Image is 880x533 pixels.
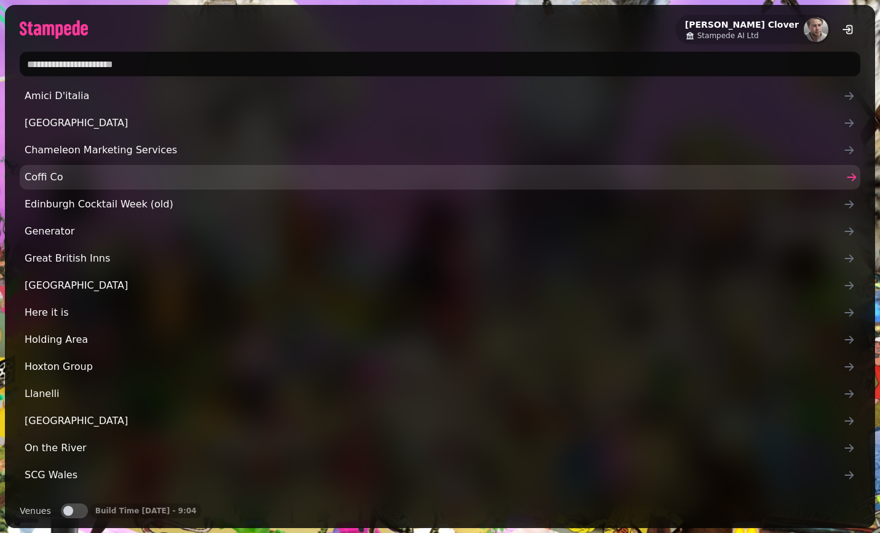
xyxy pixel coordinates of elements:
[25,143,843,158] span: Chameleon Marketing Services
[25,468,843,483] span: SCG Wales
[836,17,860,42] button: logout
[20,138,860,162] a: Chameleon Marketing Services
[20,382,860,406] a: Llanelli
[20,273,860,298] a: [GEOGRAPHIC_DATA]
[20,327,860,352] a: Holding Area
[20,490,860,515] a: The Boars Head
[20,219,860,244] a: Generator
[25,224,843,239] span: Generator
[804,17,828,42] img: aHR0cHM6Ly93d3cuZ3JhdmF0YXIuY29tL2F2YXRhci9kZDBkNmU2NGQ3OWViYmU4ODcxMWM5ZTk3ZWI5MmRiND9zPTE1MCZkP...
[20,355,860,379] a: Hoxton Group
[20,463,860,487] a: SCG Wales
[95,506,197,516] p: Build Time [DATE] - 9:04
[25,116,843,130] span: [GEOGRAPHIC_DATA]
[685,31,799,41] a: Stampede AI Ltd
[685,18,799,31] h2: [PERSON_NAME] Clover
[20,192,860,217] a: Edinburgh Cocktail Week (old)
[25,251,843,266] span: Great British Inns
[25,387,843,401] span: Llanelli
[697,31,759,41] span: Stampede AI Ltd
[20,20,88,39] img: logo
[25,197,843,212] span: Edinburgh Cocktail Week (old)
[25,441,843,455] span: On the River
[25,332,843,347] span: Holding Area
[25,305,843,320] span: Here it is
[20,409,860,433] a: [GEOGRAPHIC_DATA]
[20,436,860,460] a: On the River
[25,278,843,293] span: [GEOGRAPHIC_DATA]
[25,89,843,103] span: Amici D'italia
[25,170,843,185] span: Coffi Co
[20,84,860,108] a: Amici D'italia
[20,300,860,325] a: Here it is
[20,246,860,271] a: Great British Inns
[20,503,51,518] label: Venues
[20,165,860,190] a: Coffi Co
[25,414,843,428] span: [GEOGRAPHIC_DATA]
[20,111,860,135] a: [GEOGRAPHIC_DATA]
[25,359,843,374] span: Hoxton Group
